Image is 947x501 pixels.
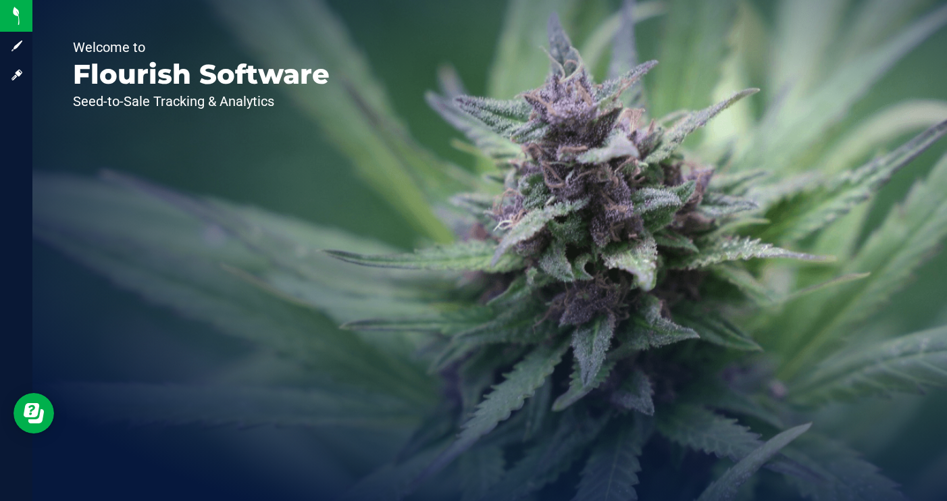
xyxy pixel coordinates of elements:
p: Seed-to-Sale Tracking & Analytics [73,95,330,108]
p: Flourish Software [73,61,330,88]
inline-svg: Log in [10,68,24,82]
inline-svg: Sign up [10,39,24,53]
p: Welcome to [73,41,330,54]
iframe: Resource center [14,393,54,433]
